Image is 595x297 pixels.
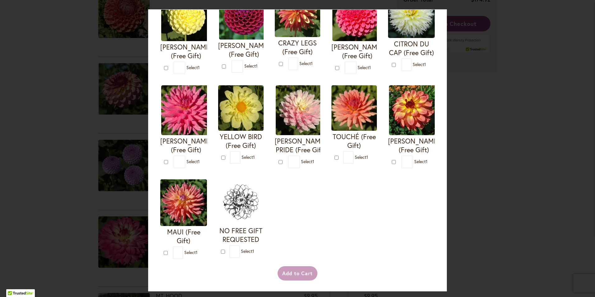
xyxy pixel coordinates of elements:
[186,64,200,70] span: Select
[186,158,200,164] span: Select
[241,154,255,160] span: Select
[161,85,211,135] img: HERBERT SMITH (Free Gift)
[301,158,314,164] span: Select
[414,158,428,164] span: Select
[355,154,368,160] span: Select
[244,63,258,69] span: Select
[366,154,368,160] span: 1
[275,137,326,154] h4: [PERSON_NAME] PRIDE (Free Gift)
[331,43,383,60] h4: [PERSON_NAME] (Free Gift)
[388,40,435,57] h4: CITRON DU CAP (Free Gift)
[160,179,207,226] img: MAUI (Free Gift)
[369,64,371,70] span: 1
[358,64,371,70] span: Select
[218,41,270,59] h4: [PERSON_NAME] (Free Gift)
[252,248,254,254] span: 1
[256,63,258,69] span: 1
[198,158,200,164] span: 1
[196,249,198,255] span: 1
[198,64,200,70] span: 1
[218,226,264,244] h4: NO FREE GIFT REQUESTED
[218,179,264,225] img: NO FREE GIFT REQUESTED
[160,137,212,154] h4: [PERSON_NAME] (Free Gift)
[312,158,314,164] span: 1
[424,61,426,67] span: 1
[388,137,440,154] h4: [PERSON_NAME] (Free Gift)
[253,154,255,160] span: 1
[275,39,320,56] h4: CRAZY LEGS (Free Gift)
[160,228,207,245] h4: MAUI (Free Gift)
[5,275,22,292] iframe: Launch Accessibility Center
[311,60,313,66] span: 1
[184,249,198,255] span: Select
[276,85,326,135] img: CHILSON'S PRIDE (Free Gift)
[426,158,428,164] span: 1
[413,61,426,67] span: Select
[331,85,377,131] img: TOUCHÉ (Free Gift)
[218,85,264,131] img: YELLOW BIRD (Free Gift)
[299,60,313,66] span: Select
[331,132,377,150] h4: TOUCHÉ (Free Gift)
[389,85,439,135] img: MAI TAI (Free Gift)
[218,132,264,150] h4: YELLOW BIRD (Free Gift)
[160,43,212,60] h4: [PERSON_NAME] (Free Gift)
[241,248,254,254] span: Select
